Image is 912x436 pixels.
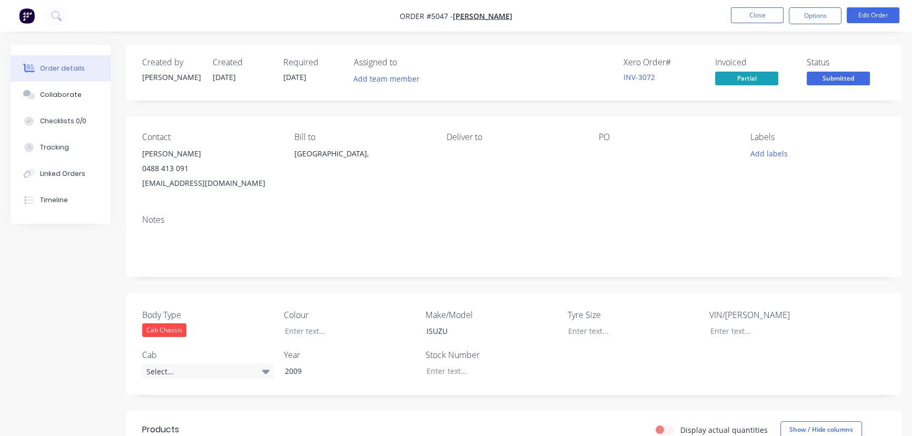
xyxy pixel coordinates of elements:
[284,349,415,361] label: Year
[40,169,85,179] div: Linked Orders
[807,72,870,87] button: Submitted
[623,57,702,67] div: Xero Order #
[213,57,271,67] div: Created
[142,323,186,337] div: Cab Chassis
[40,116,86,126] div: Checklists 0/0
[348,72,425,86] button: Add team member
[354,72,425,86] button: Add team member
[745,146,793,161] button: Add labels
[142,176,277,191] div: [EMAIL_ADDRESS][DOMAIN_NAME]
[400,11,453,21] span: Order #5047 -
[598,132,733,142] div: PO
[425,349,557,361] label: Stock Number
[40,64,85,73] div: Order details
[750,132,886,142] div: Labels
[142,146,277,191] div: [PERSON_NAME]0488 413 091[EMAIL_ADDRESS][DOMAIN_NAME]
[40,195,68,205] div: Timeline
[11,161,111,187] button: Linked Orders
[283,57,341,67] div: Required
[276,363,408,379] div: 2009
[40,143,69,152] div: Tracking
[11,108,111,134] button: Checklists 0/0
[40,90,82,100] div: Collaborate
[142,57,200,67] div: Created by
[680,424,768,435] label: Display actual quantities
[142,363,274,379] div: Select...
[19,8,35,24] img: Factory
[453,11,512,21] a: [PERSON_NAME]
[11,55,111,82] button: Order details
[789,7,841,24] button: Options
[447,132,582,142] div: Deliver to
[284,309,415,321] label: Colour
[11,82,111,108] button: Collaborate
[425,309,557,321] label: Make/Model
[354,57,459,67] div: Assigned to
[294,146,430,161] div: [GEOGRAPHIC_DATA],
[142,161,277,176] div: 0488 413 091
[142,132,277,142] div: Contact
[568,309,699,321] label: Tyre Size
[283,72,306,82] span: [DATE]
[213,72,236,82] span: [DATE]
[11,187,111,213] button: Timeline
[142,309,274,321] label: Body Type
[11,134,111,161] button: Tracking
[715,57,794,67] div: Invoiced
[709,309,841,321] label: VIN/[PERSON_NAME]
[142,349,274,361] label: Cab
[807,57,886,67] div: Status
[294,146,430,180] div: [GEOGRAPHIC_DATA],
[418,323,550,339] div: ISUZU
[807,72,870,85] span: Submitted
[142,215,886,225] div: Notes
[142,423,179,436] div: Products
[294,132,430,142] div: Bill to
[142,146,277,161] div: [PERSON_NAME]
[847,7,899,23] button: Edit Order
[731,7,784,23] button: Close
[142,72,200,83] div: [PERSON_NAME]
[623,72,655,82] a: INV-3072
[715,72,778,85] span: Partial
